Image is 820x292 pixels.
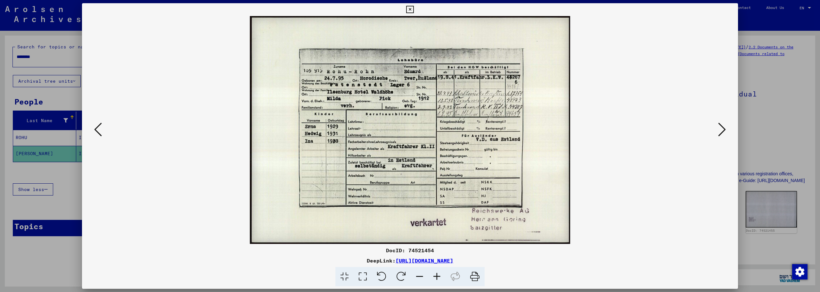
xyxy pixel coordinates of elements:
a: [URL][DOMAIN_NAME] [396,257,453,264]
img: 001.jpg [104,16,716,244]
div: DocID: 74521454 [82,246,738,254]
img: Change consent [792,264,808,279]
div: Change consent [792,264,807,279]
div: DeepLink: [82,257,738,264]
